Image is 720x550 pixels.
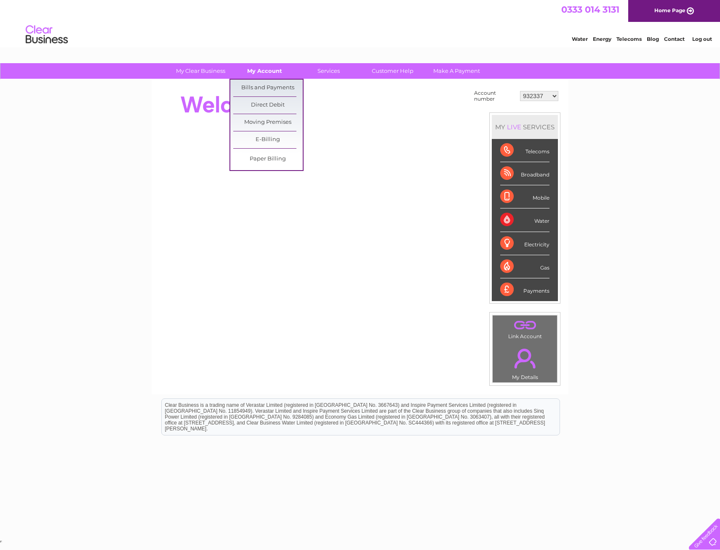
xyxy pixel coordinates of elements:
a: Blog [647,36,659,42]
div: Water [500,208,549,232]
a: Make A Payment [422,63,491,79]
div: LIVE [505,123,523,131]
a: Bills and Payments [233,80,303,96]
div: Broadband [500,162,549,185]
a: Log out [692,36,712,42]
img: logo.png [25,22,68,48]
div: Telecoms [500,139,549,162]
td: Link Account [492,315,557,342]
a: Customer Help [358,63,427,79]
td: My Details [492,342,557,383]
a: Telecoms [616,36,642,42]
div: Gas [500,255,549,278]
a: Paper Billing [233,151,303,168]
a: My Clear Business [166,63,235,79]
div: Payments [500,278,549,301]
a: Energy [593,36,611,42]
td: Account number [472,88,518,104]
a: . [495,344,555,373]
div: Clear Business is a trading name of Verastar Limited (registered in [GEOGRAPHIC_DATA] No. 3667643... [162,5,560,41]
div: Electricity [500,232,549,255]
a: 0333 014 3131 [561,4,619,15]
a: . [495,318,555,332]
a: E-Billing [233,131,303,148]
a: Services [294,63,363,79]
a: Direct Debit [233,97,303,114]
div: Mobile [500,185,549,208]
a: My Account [230,63,299,79]
a: Water [572,36,588,42]
a: Contact [664,36,685,42]
div: MY SERVICES [492,115,558,139]
a: Moving Premises [233,114,303,131]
